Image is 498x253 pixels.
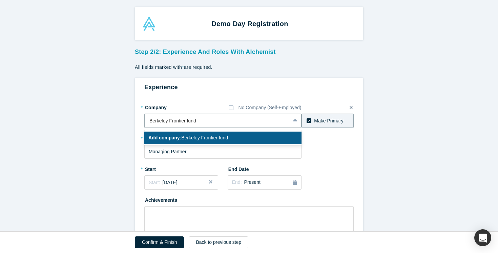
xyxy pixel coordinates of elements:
[148,135,181,140] b: Add company:
[144,163,182,173] label: Start
[162,180,177,185] span: [DATE]
[189,236,248,248] button: Back to previous step
[142,17,156,31] img: Alchemist Accelerator Logo
[211,20,288,27] strong: Demo Day Registration
[228,175,302,190] button: End:Present
[135,45,363,57] h3: Step 2/2: Experience and Roles with Alchemist
[144,102,182,111] label: Company
[148,135,228,140] span: Berkeley Frontier fund
[135,236,184,248] button: Confirm & Finish
[135,64,363,71] p: All fields marked with are required.
[232,179,242,185] span: End:
[238,104,302,111] div: No Company (Self-Employed)
[149,180,160,185] span: Start:
[208,175,218,190] button: Close
[244,179,261,185] span: Present
[144,83,354,92] h3: Experience
[144,194,182,204] label: Achievements
[314,117,343,124] div: Make Primary
[144,144,302,159] input: Sales Manager
[144,175,218,190] button: Start:[DATE]
[228,163,266,173] label: End Date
